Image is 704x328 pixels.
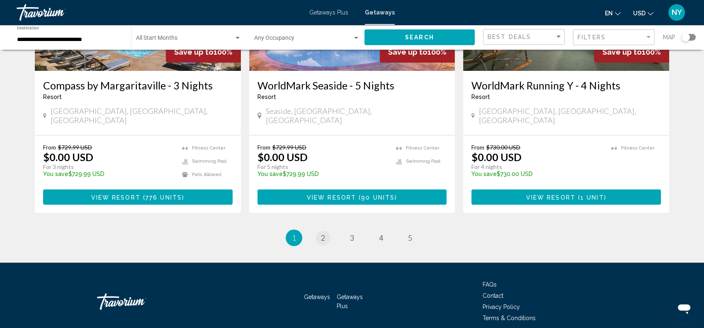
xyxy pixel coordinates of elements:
[471,163,603,171] p: For 4 nights
[43,189,233,205] button: View Resort(776 units)
[192,159,226,164] span: Swimming Pool
[406,159,440,164] span: Swimming Pool
[272,144,306,151] span: $729.99 USD
[602,48,642,56] span: Save up to
[292,233,296,242] span: 1
[575,194,607,200] span: ( )
[51,106,233,125] span: [GEOGRAPHIC_DATA], [GEOGRAPHIC_DATA], [GEOGRAPHIC_DATA]
[526,194,575,200] span: View Resort
[471,151,522,163] p: $0.00 USD
[304,294,330,300] a: Getaways
[361,194,395,200] span: 90 units
[257,189,447,205] button: View Resort(90 units)
[405,34,434,41] span: Search
[364,29,475,45] button: Search
[483,292,503,299] a: Contact
[43,171,174,177] p: $729.99 USD
[605,7,621,19] button: Change language
[408,233,412,242] span: 5
[666,4,687,21] button: User Menu
[192,145,226,151] span: Fitness Center
[672,8,682,17] span: NY
[380,41,455,63] div: 100%
[388,48,427,56] span: Save up to
[257,144,270,151] span: From
[257,171,388,177] p: $729.99 USD
[257,163,388,171] p: For 5 nights
[471,94,490,100] span: Resort
[379,233,383,242] span: 4
[578,34,606,41] span: Filters
[43,94,62,100] span: Resort
[97,289,180,314] a: Travorium
[633,10,646,17] span: USD
[483,304,520,310] a: Privacy Policy
[365,9,395,16] a: Getaways
[356,194,397,200] span: ( )
[580,194,604,200] span: 1 unit
[633,7,653,19] button: Change currency
[17,4,301,21] a: Travorium
[663,31,675,43] span: Map
[43,151,93,163] p: $0.00 USD
[573,29,655,46] button: Filter
[43,171,68,177] span: You save
[91,194,141,200] span: View Resort
[337,294,363,309] a: Getaways Plus
[471,171,603,177] p: $730.00 USD
[471,144,484,151] span: From
[350,233,354,242] span: 3
[309,9,348,16] a: Getaways Plus
[621,145,655,151] span: Fitness Center
[471,189,661,205] button: View Resort(1 unit)
[257,171,283,177] span: You save
[488,34,562,41] mat-select: Sort by
[483,281,497,288] a: FAQs
[406,145,439,151] span: Fitness Center
[43,79,233,92] a: Compass by Margaritaville - 3 Nights
[35,229,669,246] ul: Pagination
[257,151,308,163] p: $0.00 USD
[166,41,241,63] div: 100%
[192,172,221,177] span: Pets Allowed
[174,48,214,56] span: Save up to
[486,144,520,151] span: $730.00 USD
[671,295,697,321] iframe: Button to launch messaging window
[471,79,661,92] a: WorldMark Running Y - 4 Nights
[146,194,182,200] span: 776 units
[58,144,92,151] span: $729.99 USD
[483,315,536,321] a: Terms & Conditions
[471,171,497,177] span: You save
[43,144,56,151] span: From
[321,233,325,242] span: 2
[307,194,356,200] span: View Resort
[257,94,276,100] span: Resort
[594,41,669,63] div: 100%
[141,194,184,200] span: ( )
[43,163,174,171] p: For 3 nights
[488,34,531,40] span: Best Deals
[257,79,447,92] a: WorldMark Seaside - 5 Nights
[479,106,661,125] span: [GEOGRAPHIC_DATA], [GEOGRAPHIC_DATA], [GEOGRAPHIC_DATA]
[605,10,613,17] span: en
[266,106,447,125] span: Seaside, [GEOGRAPHIC_DATA], [GEOGRAPHIC_DATA]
